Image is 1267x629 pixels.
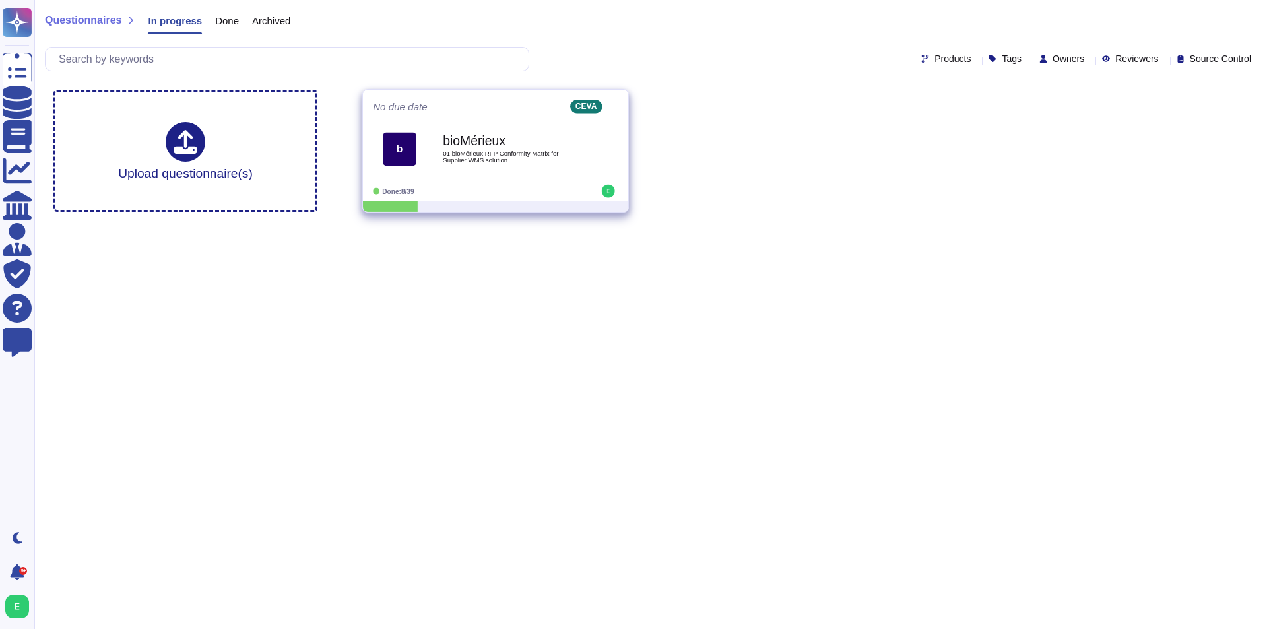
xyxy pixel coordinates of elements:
span: Tags [1002,54,1022,63]
div: b [383,132,416,166]
span: In progress [148,16,202,26]
input: Search by keywords [52,48,529,71]
div: 9+ [19,567,27,575]
span: Questionnaires [45,15,121,26]
span: Source Control [1190,54,1251,63]
button: user [3,592,38,621]
div: CEVA [570,100,602,113]
span: Archived [252,16,290,26]
b: bioMérieux [443,135,576,147]
img: user [602,185,615,198]
span: 01 bioMérieux RFP Conformity Matrix for Supplier WMS solution [443,150,576,163]
span: Owners [1053,54,1084,63]
span: Done [215,16,239,26]
span: Done: 8/39 [382,187,414,195]
span: Products [934,54,971,63]
span: Reviewers [1115,54,1158,63]
img: user [5,595,29,618]
span: No due date [373,102,428,112]
div: Upload questionnaire(s) [118,122,253,180]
